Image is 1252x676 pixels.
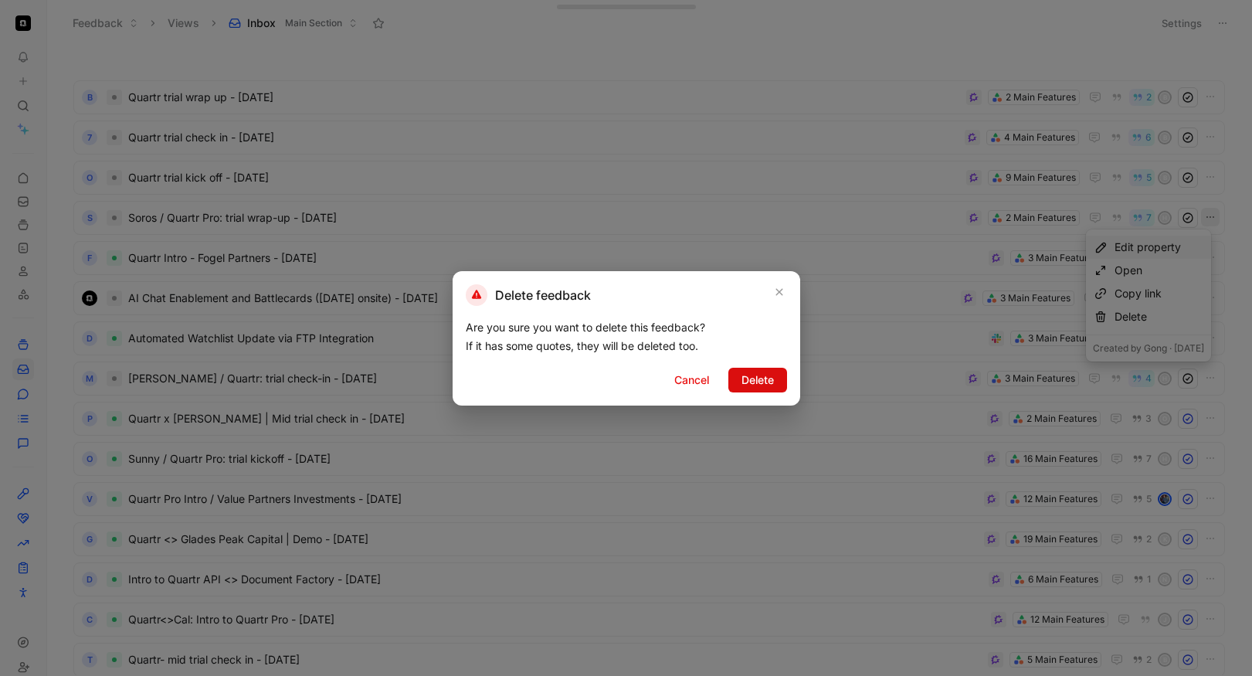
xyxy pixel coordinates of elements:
span: Delete [741,371,774,389]
span: Cancel [674,371,709,389]
button: Cancel [661,368,722,392]
div: Are you sure you want to delete this feedback? If it has some quotes, they will be deleted too. [466,318,787,355]
button: Delete [728,368,787,392]
h2: Delete feedback [466,284,591,306]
